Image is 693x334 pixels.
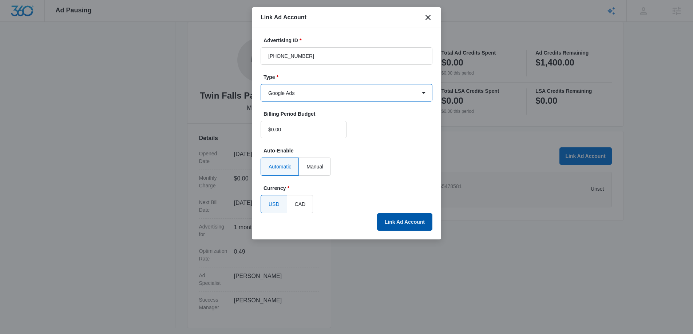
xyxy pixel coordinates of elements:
label: Automatic [261,158,299,176]
label: USD [261,195,287,213]
label: CAD [287,195,313,213]
label: Type [264,73,435,81]
button: Link Ad Account [377,213,432,231]
label: Advertising ID [264,37,435,44]
label: Auto-Enable [264,147,435,155]
label: Currency [264,184,435,192]
input: $500.00 [261,121,346,138]
label: Manual [299,158,331,176]
label: Billing Period Budget [264,110,349,118]
button: close [424,13,432,22]
h1: Link Ad Account [261,13,306,22]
